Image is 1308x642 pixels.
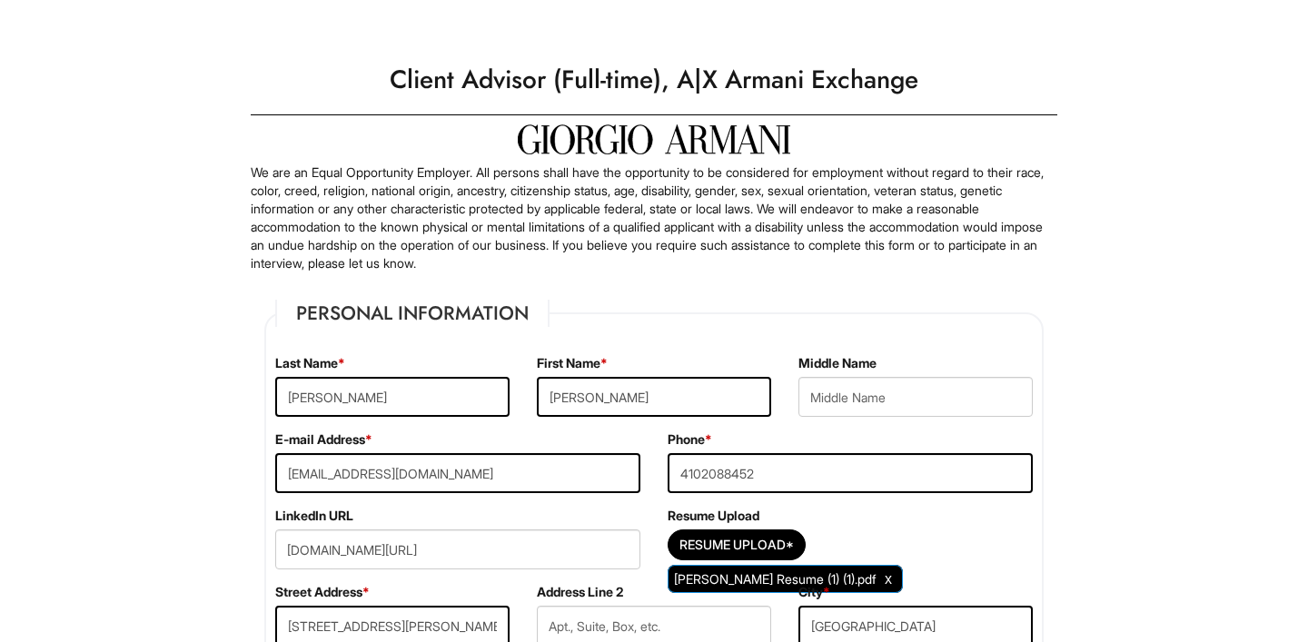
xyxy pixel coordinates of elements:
input: E-mail Address [275,453,640,493]
button: Resume Upload*Resume Upload* [668,529,806,560]
input: Middle Name [798,377,1033,417]
label: Resume Upload [668,507,759,525]
p: We are an Equal Opportunity Employer. All persons shall have the opportunity to be considered for... [251,163,1057,272]
input: First Name [537,377,771,417]
label: E-mail Address [275,430,372,449]
label: Street Address [275,583,370,601]
legend: Personal Information [275,300,550,327]
label: Last Name [275,354,345,372]
label: Address Line 2 [537,583,623,601]
a: Clear Uploaded File [880,567,897,591]
input: Phone [668,453,1033,493]
label: Phone [668,430,712,449]
input: Last Name [275,377,510,417]
label: Middle Name [798,354,877,372]
img: Giorgio Armani [518,124,790,154]
label: City [798,583,830,601]
span: [PERSON_NAME] Resume (1) (1).pdf [674,571,876,587]
h1: Client Advisor (Full-time), A|X Armani Exchange [242,54,1066,105]
input: LinkedIn URL [275,529,640,569]
label: First Name [537,354,608,372]
label: LinkedIn URL [275,507,353,525]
